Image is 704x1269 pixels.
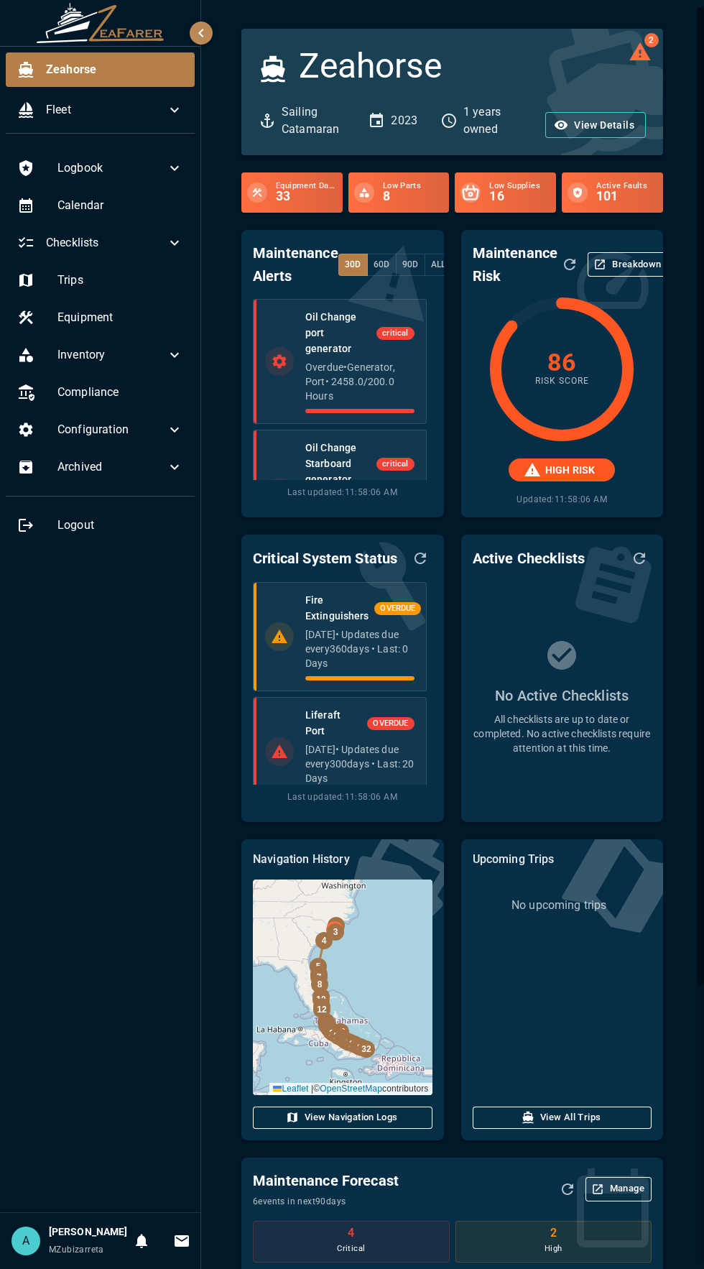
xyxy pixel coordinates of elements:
div: 5 [310,958,327,975]
span: Trips [57,272,183,289]
span: MZubizarreta [49,1245,104,1255]
div: Compliance [6,375,195,410]
div: Trips [6,263,195,297]
span: Fleet [46,101,166,119]
div: 20 [325,1025,343,1042]
div: 4 [315,932,333,949]
h6: Active Checklists [473,547,585,570]
div: A [11,1227,40,1255]
div: Calendar [6,188,195,223]
div: 12 [313,1001,330,1018]
div: Fleet [6,93,195,127]
div: 8 [311,976,328,993]
span: Equipment Data Survey Required [276,182,337,190]
div: Logbook [6,151,195,185]
span: Risk Score [535,374,589,389]
div: 7 [310,969,328,986]
div: 30 [352,1038,369,1056]
span: Configuration [57,421,166,438]
button: Invitations [167,1227,196,1255]
div: 28 [346,1035,363,1053]
span: Calendar [57,197,183,214]
h6: [PERSON_NAME] [49,1224,127,1240]
div: Archived [6,450,195,484]
h3: Zeahorse [299,46,442,86]
h4: 86 [547,350,577,374]
button: 90d [396,254,425,276]
div: 1 [326,921,343,938]
span: 6 events in next 90 days [253,1196,346,1206]
p: [DATE] • Updates due every 300 days • Last: 20 Days [305,742,414,785]
p: 1 years owned [463,103,511,138]
div: 31 [353,1039,371,1056]
div: 22 [334,1030,351,1047]
span: critical [376,328,414,340]
button: 30d [338,254,368,276]
a: Leaflet [273,1084,308,1094]
img: ZeaFarer Logo [36,3,165,43]
div: 21 [330,1028,347,1045]
div: 25 [340,1033,357,1051]
div: 3 [327,923,344,941]
span: Zeahorse [46,61,183,78]
span: Inventory [57,346,166,364]
p: All checklists are up to date or completed. No active checklists require attention at this time. [473,712,652,755]
span: Last updated: 11:58:06 AM [253,790,432,805]
a: OpenStreetMap [320,1084,382,1094]
button: 2 log alerts [629,40,652,63]
div: 19 [332,1023,349,1040]
button: Notifications [127,1227,156,1255]
div: 15 [318,1017,335,1034]
span: 2 [644,33,659,47]
div: 27 [342,1034,359,1051]
h6: 2 [462,1227,645,1239]
span: Equipment [57,309,183,326]
div: Equipment [6,300,195,335]
span: | [311,1084,313,1094]
button: Refresh Assessment [557,252,582,277]
p: Sailing Catamaran [282,103,345,138]
div: 14 [318,1016,335,1033]
div: 2 [328,917,345,934]
h6: Maintenance Forecast [253,1169,399,1192]
h6: Critical System Status [253,547,397,570]
span: Low Supplies [489,182,550,190]
button: 60d [367,254,397,276]
div: 13 [318,1013,335,1030]
div: Inventory [6,338,195,372]
div: Configuration [6,412,195,447]
h6: 4 [259,1227,443,1239]
span: Updated: 11:58:06 AM [517,481,607,507]
span: high [545,1244,562,1253]
div: Checklists [6,226,195,260]
div: 9 [312,988,330,1005]
span: Logbook [57,160,166,177]
p: [DATE] • Updates due every 360 days • Last: 0 Days [305,627,414,670]
span: Compliance [57,384,183,401]
h6: 101 [596,190,657,203]
div: 17 [323,1023,340,1040]
h6: Maintenance Alerts [253,241,338,287]
button: Breakdown [588,252,668,277]
span: Last updated: 11:58:06 AM [253,486,432,500]
span: Logout [57,517,183,534]
h6: 8 [383,190,444,203]
button: View All Trips [473,1107,652,1129]
p: 2023 [391,112,417,129]
p: Overdue • Generator, Port • 2458.0 / 200.0 Hours [305,360,414,403]
button: Manage [585,1177,652,1201]
button: Refresh Data [408,546,432,571]
div: © contributors [269,1083,432,1095]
